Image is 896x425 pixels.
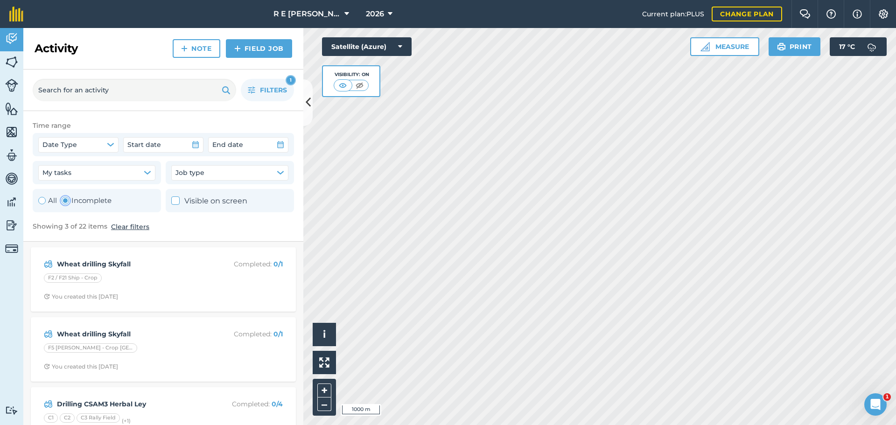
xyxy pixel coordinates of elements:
span: Showing 3 of 22 items [33,222,107,232]
button: Date Type [38,137,119,152]
div: Time range [33,120,294,131]
span: End date [212,139,243,150]
span: i [323,328,326,340]
button: – [317,397,331,411]
button: Print [769,37,821,56]
img: svg+xml;base64,PD94bWwgdmVyc2lvbj0iMS4wIiBlbmNvZGluZz0idXRmLTgiPz4KPCEtLSBHZW5lcmF0b3I6IEFkb2JlIE... [5,172,18,186]
img: svg+xml;base64,PHN2ZyB4bWxucz0iaHR0cDovL3d3dy53My5vcmcvMjAwMC9zdmciIHdpZHRoPSIxNyIgaGVpZ2h0PSIxNy... [853,8,862,20]
div: Visibility: On [334,71,369,78]
span: Filters [260,85,287,95]
img: svg+xml;base64,PHN2ZyB4bWxucz0iaHR0cDovL3d3dy53My5vcmcvMjAwMC9zdmciIHdpZHRoPSI1MCIgaGVpZ2h0PSI0MC... [337,81,349,90]
strong: Wheat drilling Skyfall [57,259,205,269]
img: svg+xml;base64,PD94bWwgdmVyc2lvbj0iMS4wIiBlbmNvZGluZz0idXRmLTgiPz4KPCEtLSBHZW5lcmF0b3I6IEFkb2JlIE... [44,328,53,340]
span: My tasks [42,167,71,178]
a: Wheat drilling SkyfallCompleted: 0/1F2 / F21 Ship - CropClock with arrow pointing clockwiseYou cr... [36,253,290,306]
span: Current plan : PLUS [642,9,704,19]
div: You created this [DATE] [44,363,118,370]
img: Ruler icon [700,42,710,51]
div: F5 [PERSON_NAME] - Crop [GEOGRAPHIC_DATA] Shed [44,343,137,353]
img: svg+xml;base64,PD94bWwgdmVyc2lvbj0iMS4wIiBlbmNvZGluZz0idXRmLTgiPz4KPCEtLSBHZW5lcmF0b3I6IEFkb2JlIE... [5,195,18,209]
strong: Drilling CSAM3 Herbal Ley [57,399,205,409]
img: svg+xml;base64,PHN2ZyB4bWxucz0iaHR0cDovL3d3dy53My5vcmcvMjAwMC9zdmciIHdpZHRoPSIxNCIgaGVpZ2h0PSIyNC... [234,43,241,54]
iframe: Intercom live chat [864,393,887,416]
span: 1 [883,393,891,401]
img: Clock with arrow pointing clockwise [44,363,50,369]
button: 17 °C [830,37,887,56]
img: svg+xml;base64,PHN2ZyB4bWxucz0iaHR0cDovL3d3dy53My5vcmcvMjAwMC9zdmciIHdpZHRoPSI1NiIgaGVpZ2h0PSI2MC... [5,102,18,116]
img: svg+xml;base64,PD94bWwgdmVyc2lvbj0iMS4wIiBlbmNvZGluZz0idXRmLTgiPz4KPCEtLSBHZW5lcmF0b3I6IEFkb2JlIE... [5,406,18,415]
img: A cog icon [878,9,889,19]
a: Wheat drilling SkyfallCompleted: 0/1F5 [PERSON_NAME] - Crop [GEOGRAPHIC_DATA] ShedClock with arro... [36,323,290,376]
img: svg+xml;base64,PD94bWwgdmVyc2lvbj0iMS4wIiBlbmNvZGluZz0idXRmLTgiPz4KPCEtLSBHZW5lcmF0b3I6IEFkb2JlIE... [5,148,18,162]
button: My tasks [38,165,155,180]
button: Clear filters [111,222,149,232]
img: svg+xml;base64,PD94bWwgdmVyc2lvbj0iMS4wIiBlbmNvZGluZz0idXRmLTgiPz4KPCEtLSBHZW5lcmF0b3I6IEFkb2JlIE... [5,79,18,92]
small: (+ 1 ) [122,418,131,424]
label: All [38,195,57,206]
label: Incomplete [62,195,112,206]
p: Completed : [209,259,283,269]
img: svg+xml;base64,PD94bWwgdmVyc2lvbj0iMS4wIiBlbmNvZGluZz0idXRmLTgiPz4KPCEtLSBHZW5lcmF0b3I6IEFkb2JlIE... [5,32,18,46]
button: Satellite (Azure) [322,37,412,56]
button: End date [208,137,288,152]
a: Field Job [226,39,292,58]
img: svg+xml;base64,PHN2ZyB4bWxucz0iaHR0cDovL3d3dy53My5vcmcvMjAwMC9zdmciIHdpZHRoPSI1NiIgaGVpZ2h0PSI2MC... [5,125,18,139]
img: svg+xml;base64,PHN2ZyB4bWxucz0iaHR0cDovL3d3dy53My5vcmcvMjAwMC9zdmciIHdpZHRoPSI1MCIgaGVpZ2h0PSI0MC... [354,81,365,90]
button: + [317,383,331,397]
button: Start date [123,137,203,152]
a: Note [173,39,220,58]
strong: Wheat drilling Skyfall [57,329,205,339]
div: Toggle Activity [38,195,112,206]
button: Filters [241,79,294,101]
p: Completed : [209,329,283,339]
input: Search for an activity [33,79,236,101]
div: F2 / F21 Ship - Crop [44,273,102,283]
img: svg+xml;base64,PD94bWwgdmVyc2lvbj0iMS4wIiBlbmNvZGluZz0idXRmLTgiPz4KPCEtLSBHZW5lcmF0b3I6IEFkb2JlIE... [44,258,53,270]
strong: 0 / 4 [272,400,283,408]
span: Date Type [42,139,77,150]
strong: 0 / 1 [273,330,283,338]
span: 17 ° C [839,37,855,56]
button: Job type [171,165,288,180]
img: svg+xml;base64,PD94bWwgdmVyc2lvbj0iMS4wIiBlbmNvZGluZz0idXRmLTgiPz4KPCEtLSBHZW5lcmF0b3I6IEFkb2JlIE... [5,242,18,255]
span: Job type [175,167,204,178]
img: svg+xml;base64,PD94bWwgdmVyc2lvbj0iMS4wIiBlbmNvZGluZz0idXRmLTgiPz4KPCEtLSBHZW5lcmF0b3I6IEFkb2JlIE... [862,37,881,56]
div: C3 Rally Field [77,413,120,423]
img: svg+xml;base64,PHN2ZyB4bWxucz0iaHR0cDovL3d3dy53My5vcmcvMjAwMC9zdmciIHdpZHRoPSIxOSIgaGVpZ2h0PSIyNC... [777,41,786,52]
span: Start date [127,139,161,150]
img: fieldmargin Logo [9,7,23,21]
img: svg+xml;base64,PD94bWwgdmVyc2lvbj0iMS4wIiBlbmNvZGluZz0idXRmLTgiPz4KPCEtLSBHZW5lcmF0b3I6IEFkb2JlIE... [44,398,53,410]
div: C1 [44,413,58,423]
label: Visible on screen [171,195,247,207]
div: C2 [60,413,75,423]
img: svg+xml;base64,PHN2ZyB4bWxucz0iaHR0cDovL3d3dy53My5vcmcvMjAwMC9zdmciIHdpZHRoPSIxNCIgaGVpZ2h0PSIyNC... [181,43,188,54]
div: You created this [DATE] [44,293,118,300]
img: svg+xml;base64,PHN2ZyB4bWxucz0iaHR0cDovL3d3dy53My5vcmcvMjAwMC9zdmciIHdpZHRoPSIxOSIgaGVpZ2h0PSIyNC... [222,84,231,96]
a: Change plan [712,7,782,21]
span: 2026 [366,8,384,20]
div: 1 [286,75,296,85]
img: svg+xml;base64,PHN2ZyB4bWxucz0iaHR0cDovL3d3dy53My5vcmcvMjAwMC9zdmciIHdpZHRoPSI1NiIgaGVpZ2h0PSI2MC... [5,55,18,69]
img: Clock with arrow pointing clockwise [44,293,50,300]
img: svg+xml;base64,PD94bWwgdmVyc2lvbj0iMS4wIiBlbmNvZGluZz0idXRmLTgiPz4KPCEtLSBHZW5lcmF0b3I6IEFkb2JlIE... [5,218,18,232]
img: A question mark icon [826,9,837,19]
strong: 0 / 1 [273,260,283,268]
h2: Activity [35,41,78,56]
span: R E [PERSON_NAME] [273,8,341,20]
img: Two speech bubbles overlapping with the left bubble in the forefront [799,9,811,19]
img: Four arrows, one pointing top left, one top right, one bottom right and the last bottom left [319,357,329,368]
button: i [313,323,336,346]
button: Measure [690,37,759,56]
p: Completed : [209,399,283,409]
